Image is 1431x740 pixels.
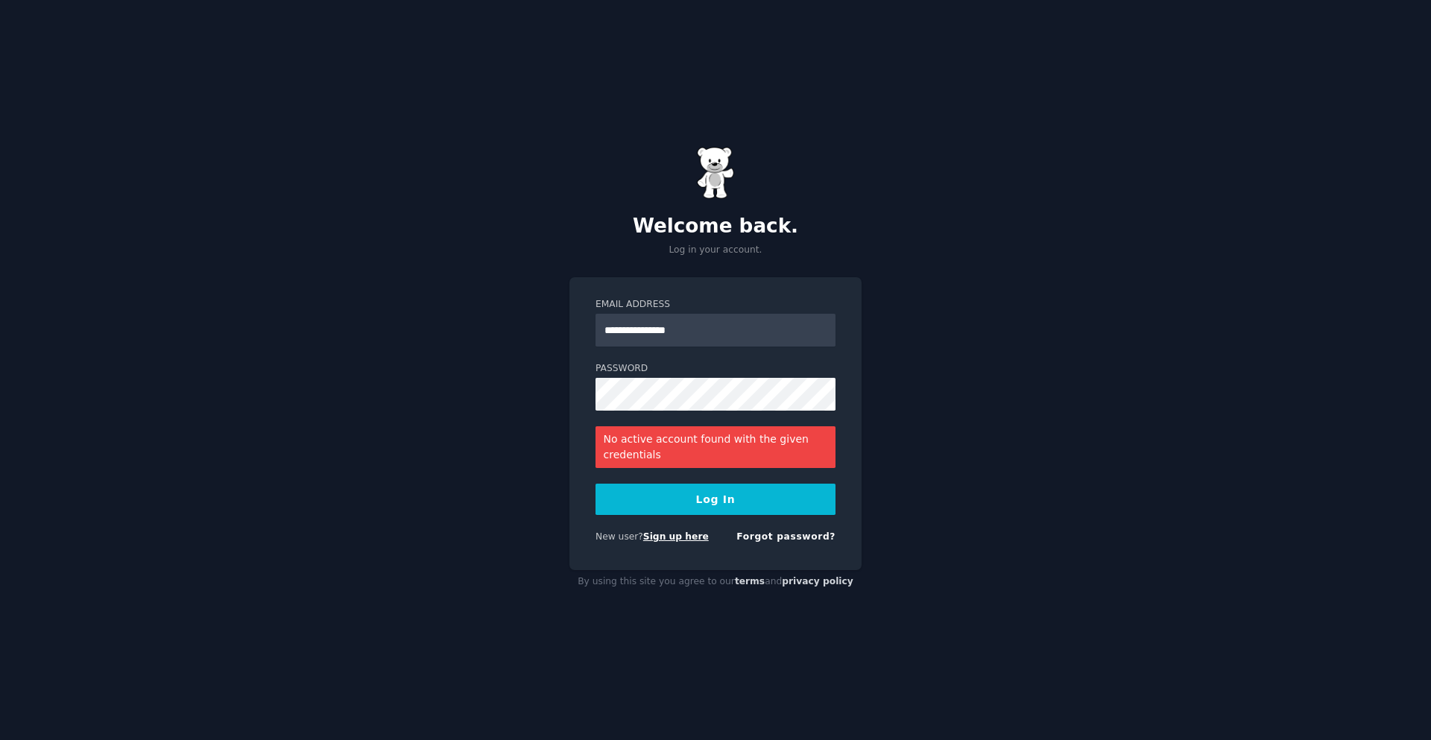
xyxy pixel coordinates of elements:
div: By using this site you agree to our and [569,570,862,594]
label: Email Address [596,298,835,312]
a: terms [735,576,765,586]
p: Log in your account. [569,244,862,257]
img: Gummy Bear [697,147,734,199]
button: Log In [596,484,835,515]
a: Sign up here [643,531,709,542]
span: New user? [596,531,643,542]
h2: Welcome back. [569,215,862,238]
label: Password [596,362,835,376]
a: Forgot password? [736,531,835,542]
div: No active account found with the given credentials [596,426,835,468]
a: privacy policy [782,576,853,586]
